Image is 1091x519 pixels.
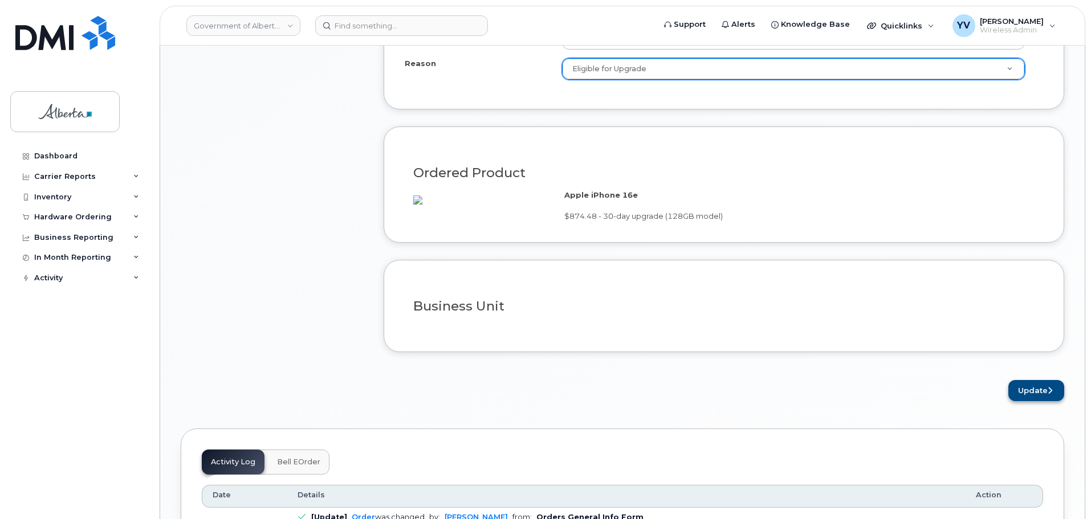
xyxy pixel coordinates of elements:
[1008,380,1064,401] button: Update
[315,15,488,36] input: Find something...
[945,14,1064,37] div: Yen Vong
[714,13,763,36] a: Alerts
[298,490,325,500] span: Details
[763,13,858,36] a: Knowledge Base
[564,211,723,220] span: $874.48 - 30-day upgrade (128GB model)
[980,26,1044,35] span: Wireless Admin
[731,19,755,30] span: Alerts
[980,17,1044,26] span: [PERSON_NAME]
[859,14,942,37] div: Quicklinks
[564,190,638,199] strong: Apple iPhone 16e
[413,299,1035,313] h3: Business Unit
[405,58,436,69] label: Reason
[413,166,1035,180] h3: Ordered Product
[957,19,970,32] span: YV
[781,19,850,30] span: Knowledge Base
[966,485,1043,508] th: Action
[565,64,646,74] span: Eligible for Upgrade
[881,21,922,30] span: Quicklinks
[277,457,320,467] span: Bell eOrder
[656,13,714,36] a: Support
[186,15,300,36] a: Government of Alberta (GOA)
[563,59,1024,79] a: Eligible for Upgrade
[405,195,422,205] img: BB80DA02-9C0E-4782-AB1B-B1D93CAC2204.png
[674,19,706,30] span: Support
[213,490,231,500] span: Date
